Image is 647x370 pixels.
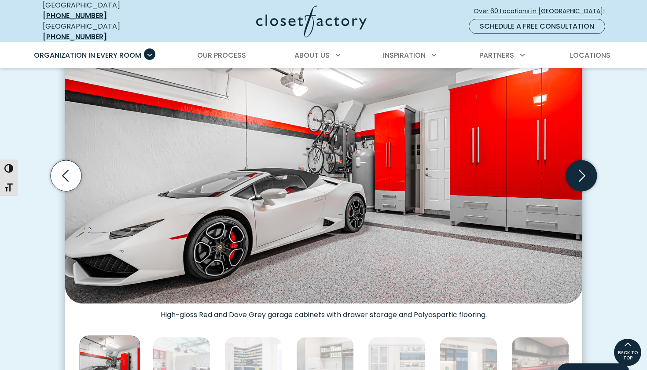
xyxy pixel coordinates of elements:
[614,350,641,361] span: BACK TO TOP
[65,303,582,319] figcaption: High-gloss Red and Dove Grey garage cabinets with drawer storage and Polyaspartic flooring.
[197,50,246,60] span: Our Process
[570,50,610,60] span: Locations
[43,32,107,42] a: [PHONE_NUMBER]
[614,338,642,366] a: BACK TO TOP
[469,19,605,34] a: Schedule a Free Consultation
[479,50,514,60] span: Partners
[43,11,107,21] a: [PHONE_NUMBER]
[562,157,600,195] button: Next slide
[473,4,612,19] a: Over 60 Locations in [GEOGRAPHIC_DATA]!
[43,21,170,42] div: [GEOGRAPHIC_DATA]
[28,43,619,68] nav: Primary Menu
[294,50,330,60] span: About Us
[256,5,367,37] img: Closet Factory Logo
[65,33,582,303] img: Luxury sports garage with high-gloss red cabinetry, gray base drawers, and vertical bike racks
[47,157,85,195] button: Previous slide
[474,7,612,16] span: Over 60 Locations in [GEOGRAPHIC_DATA]!
[383,50,426,60] span: Inspiration
[34,50,141,60] span: Organization in Every Room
